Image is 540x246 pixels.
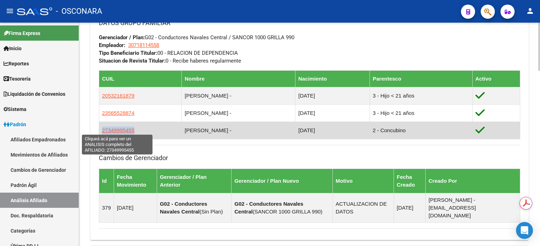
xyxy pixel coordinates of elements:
strong: Empleador: [99,42,125,48]
span: Reportes [4,60,29,68]
span: 20532161879 [102,93,134,99]
th: Parentesco [370,70,472,87]
th: Activo [472,70,520,87]
span: 30718114558 [128,42,159,48]
strong: Tipo Beneficiario Titular: [99,50,157,56]
td: 2 - Concubino [370,122,472,139]
th: Nacimiento [295,70,370,87]
span: Tesorería [4,75,31,83]
span: 27349995455 [102,127,134,133]
strong: G02 - Conductores Navales Central [234,201,303,215]
th: Gerenciador / Plan Anterior [157,169,231,193]
div: Open Intercom Messenger [516,222,533,239]
strong: Gerenciador / Plan: [99,34,145,41]
span: 0 - Recibe haberes regularmente [99,58,241,64]
td: 3 - Hijo < 21 años [370,87,472,104]
td: [PERSON_NAME] - [182,104,295,122]
span: SANCOR 1000 GRILLA 990 [254,209,321,215]
span: G02 - Conductores Navales Central / SANCOR 1000 GRILLA 990 [99,34,294,41]
strong: Situacion de Revista Titular: [99,58,166,64]
td: [DATE] [394,193,425,222]
span: 00 - RELACION DE DEPENDENCIA [99,50,238,56]
span: Inicio [4,45,22,52]
th: Fecha Movimiento [114,169,157,193]
td: [PERSON_NAME] - [182,122,295,139]
strong: G02 - Conductores Navales Central [160,201,207,215]
td: ( ) [232,193,333,222]
td: [PERSON_NAME] - [182,87,295,104]
h3: DATOS GRUPO FAMILIAR [99,18,520,28]
th: Motivo [332,169,394,193]
span: Padrón [4,121,26,128]
td: ( ) [157,193,231,222]
td: [DATE] [295,104,370,122]
td: [DATE] [114,193,157,222]
mat-icon: menu [6,7,14,15]
span: Liquidación de Convenios [4,90,65,98]
th: Gerenciador / Plan Nuevo [232,169,333,193]
span: - OSCONARA [56,4,102,19]
span: Firma Express [4,29,40,37]
td: [PERSON_NAME] - [EMAIL_ADDRESS][DOMAIN_NAME] [426,193,520,222]
td: 3 - Hijo < 21 años [370,104,472,122]
h3: Cambios de Gerenciador [99,153,520,163]
td: [DATE] [295,87,370,104]
th: Id [99,169,114,193]
span: 23565528874 [102,110,134,116]
td: ACTUALIZACION DE DATOS [332,193,394,222]
th: Nombre [182,70,295,87]
th: CUIL [99,70,182,87]
td: 379 [99,193,114,222]
span: Sin Plan [202,209,221,215]
span: Sistema [4,105,26,113]
mat-icon: person [526,7,534,15]
th: Creado Por [426,169,520,193]
th: Fecha Creado [394,169,425,193]
td: [DATE] [295,122,370,139]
